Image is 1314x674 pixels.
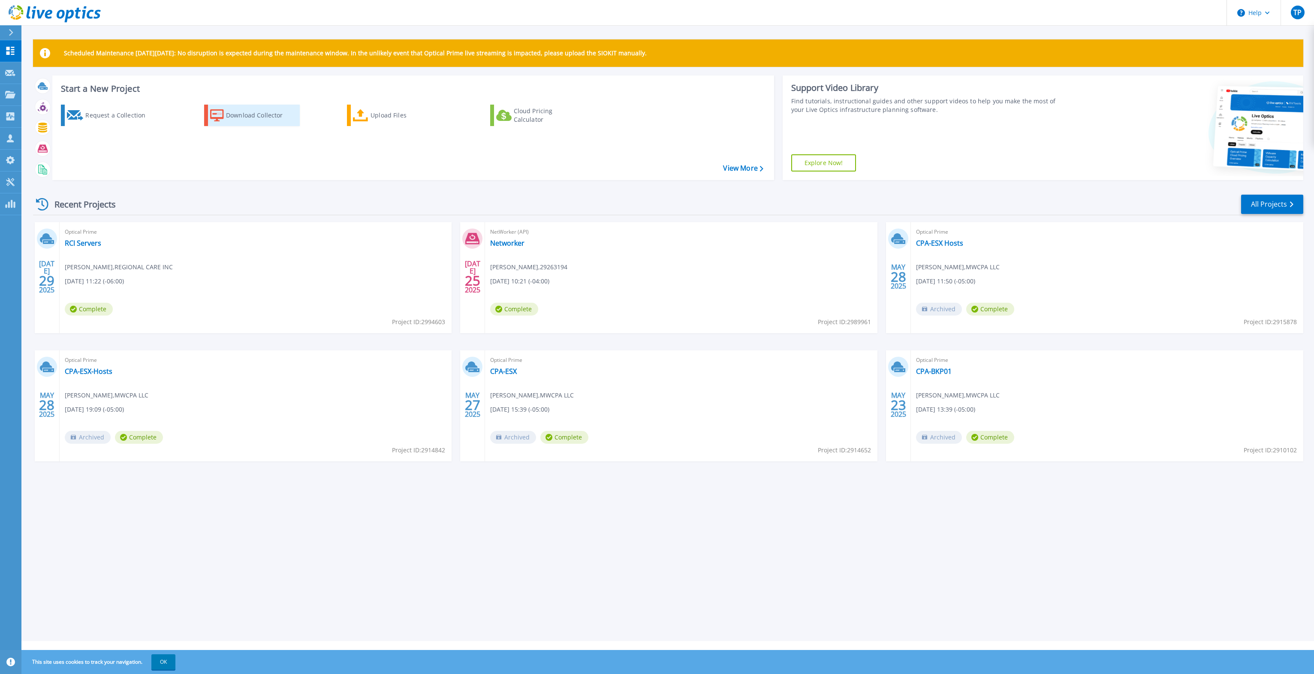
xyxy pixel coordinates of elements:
span: Complete [490,303,538,316]
span: [DATE] 15:39 (-05:00) [490,405,549,414]
div: Download Collector [226,107,295,124]
span: Archived [916,431,962,444]
span: Archived [916,303,962,316]
span: [DATE] 13:39 (-05:00) [916,405,975,414]
span: Project ID: 2989961 [818,317,871,327]
span: 28 [891,273,906,280]
a: Upload Files [347,105,443,126]
span: 25 [465,277,480,284]
span: Optical Prime [65,355,447,365]
div: Recent Projects [33,194,127,215]
span: Complete [115,431,163,444]
span: Project ID: 2910102 [1244,445,1297,455]
span: This site uses cookies to track your navigation. [24,654,175,670]
span: [DATE] 11:50 (-05:00) [916,277,975,286]
span: Complete [540,431,588,444]
a: RCI Servers [65,239,101,247]
span: NetWorker (API) [490,227,872,237]
span: 28 [39,401,54,409]
a: Request a Collection [61,105,157,126]
a: Cloud Pricing Calculator [490,105,586,126]
div: Request a Collection [85,107,154,124]
div: Support Video Library [791,82,1062,93]
span: Optical Prime [916,355,1298,365]
div: [DATE] 2025 [464,261,481,292]
span: Optical Prime [916,227,1298,237]
span: 29 [39,277,54,284]
span: Optical Prime [490,355,872,365]
div: Cloud Pricing Calculator [514,107,582,124]
p: Scheduled Maintenance [DATE][DATE]: No disruption is expected during the maintenance window. In t... [64,50,647,57]
div: MAY 2025 [890,261,907,292]
span: 27 [465,401,480,409]
a: CPA-ESX Hosts [916,239,963,247]
a: View More [723,164,763,172]
div: [DATE] 2025 [39,261,55,292]
span: [DATE] 19:09 (-05:00) [65,405,124,414]
a: Explore Now! [791,154,856,172]
span: Archived [65,431,111,444]
span: Project ID: 2915878 [1244,317,1297,327]
span: [PERSON_NAME] , MWCPA LLC [916,262,1000,272]
a: Download Collector [204,105,300,126]
span: [DATE] 10:21 (-04:00) [490,277,549,286]
span: Archived [490,431,536,444]
a: All Projects [1241,195,1303,214]
div: Find tutorials, instructional guides and other support videos to help you make the most of your L... [791,97,1062,114]
a: CPA-ESX-Hosts [65,367,112,376]
div: Upload Files [371,107,439,124]
span: Complete [966,303,1014,316]
span: [PERSON_NAME] , 29263194 [490,262,567,272]
div: MAY 2025 [464,389,481,421]
div: MAY 2025 [890,389,907,421]
a: CPA-BKP01 [916,367,952,376]
a: CPA-ESX [490,367,517,376]
span: TP [1293,9,1302,16]
a: Networker [490,239,524,247]
span: [PERSON_NAME] , REGIONAL CARE INC [65,262,173,272]
span: 23 [891,401,906,409]
div: MAY 2025 [39,389,55,421]
span: [DATE] 11:22 (-06:00) [65,277,124,286]
span: [PERSON_NAME] , MWCPA LLC [65,391,148,400]
span: Project ID: 2914652 [818,445,871,455]
span: Project ID: 2914842 [392,445,445,455]
span: Optical Prime [65,227,447,237]
span: Complete [966,431,1014,444]
span: [PERSON_NAME] , MWCPA LLC [916,391,1000,400]
h3: Start a New Project [61,84,763,93]
span: [PERSON_NAME] , MWCPA LLC [490,391,574,400]
span: Complete [65,303,113,316]
button: OK [151,654,175,670]
span: Project ID: 2994603 [392,317,445,327]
